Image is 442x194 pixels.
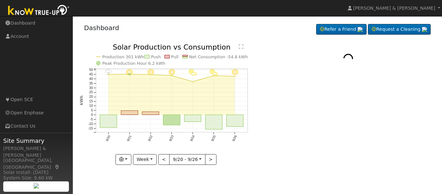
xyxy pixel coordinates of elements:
[3,175,69,181] div: System Size: 9.60 kW
[3,145,69,159] div: [PERSON_NAME] & [PERSON_NAME]
[84,24,119,32] a: Dashboard
[422,27,427,32] img: retrieve
[316,24,367,35] a: Refer a Friend
[5,4,73,18] img: Know True-Up
[353,6,435,11] span: [PERSON_NAME] & [PERSON_NAME]
[54,165,60,170] a: Map
[368,24,431,35] a: Request a Cleaning
[3,157,69,171] div: [GEOGRAPHIC_DATA], [GEOGRAPHIC_DATA]
[34,183,39,188] img: retrieve
[3,136,69,145] span: Site Summary
[3,169,69,176] div: Solar Install: [DATE]
[358,27,363,32] img: retrieve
